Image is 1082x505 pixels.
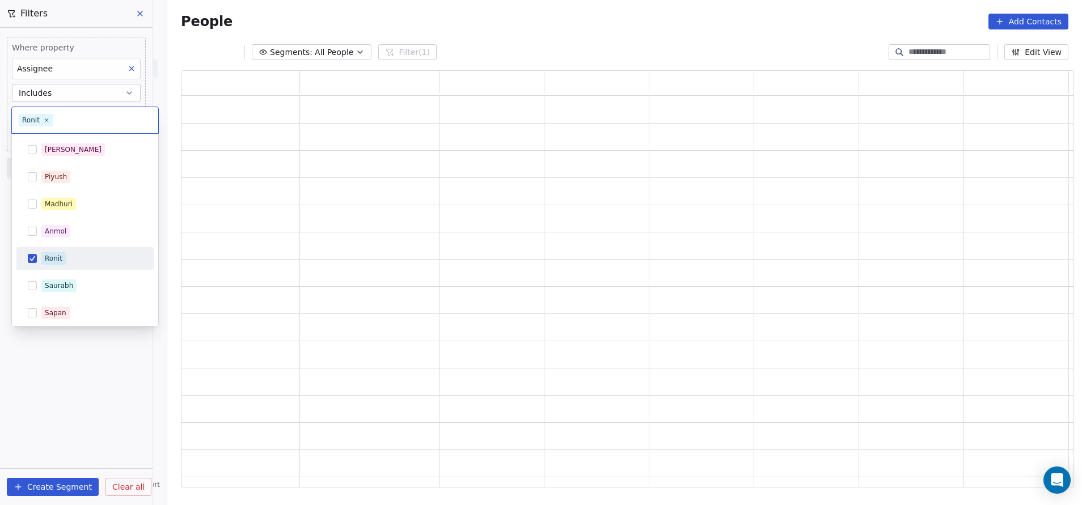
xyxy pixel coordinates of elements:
div: Saurabh [45,281,73,291]
div: Piyush [45,172,67,182]
div: [PERSON_NAME] [45,145,102,155]
div: Ronit [45,253,62,264]
div: Suggestions [16,138,154,433]
div: Sapan [45,308,66,318]
div: Anmol [45,226,66,236]
div: Ronit [22,115,40,125]
div: Madhuri [45,199,73,209]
